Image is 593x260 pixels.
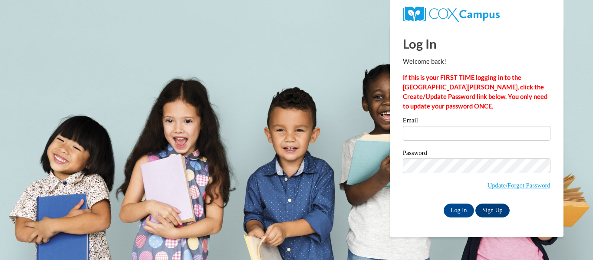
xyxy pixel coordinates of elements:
[403,57,550,66] p: Welcome back!
[488,182,550,189] a: Update/Forgot Password
[403,10,500,17] a: COX Campus
[403,150,550,158] label: Password
[403,35,550,53] h1: Log In
[475,204,509,217] a: Sign Up
[403,74,547,110] strong: If this is your FIRST TIME logging in to the [GEOGRAPHIC_DATA][PERSON_NAME], click the Create/Upd...
[403,7,500,22] img: COX Campus
[444,204,474,217] input: Log In
[403,117,550,126] label: Email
